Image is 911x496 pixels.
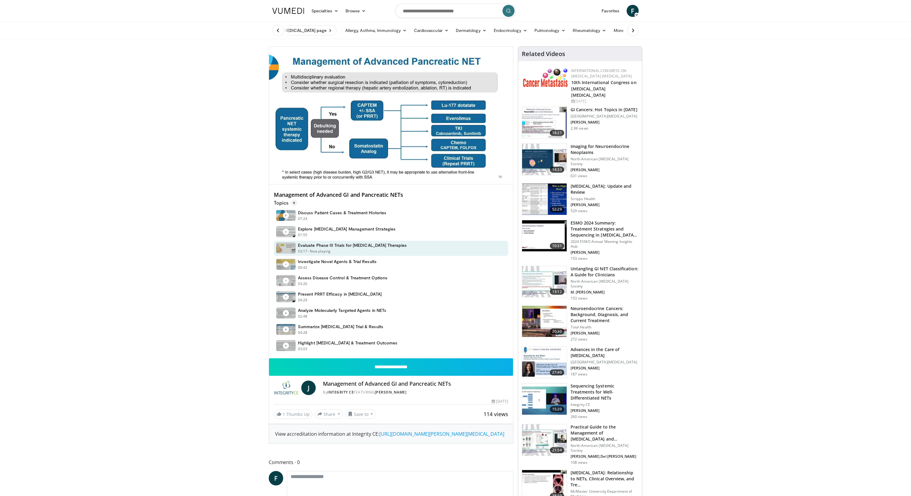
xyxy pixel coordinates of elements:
div: [DATE] [571,99,637,104]
a: Endocrinology [490,24,531,36]
p: [PERSON_NAME] Del [PERSON_NAME] [571,454,638,459]
p: North American [MEDICAL_DATA] Society [571,443,638,453]
p: 03:17 [298,249,308,254]
span: Comments 0 [269,458,513,466]
p: Topics [274,200,297,206]
p: 631 views [571,174,587,178]
img: 6c2154fc-6604-4b9b-b0c3-a1ff08ea1515.150x105_q85_crop-smart_upscale.jpg [522,266,567,297]
p: 00:42 [298,265,308,270]
a: J [301,381,316,395]
p: [PERSON_NAME] [571,250,638,255]
span: 13:12 [550,289,564,295]
p: Total Health [571,325,638,330]
p: 03:03 [298,346,308,352]
h3: Sequencing Systemic Treatments for Well-Differentiated NETs [571,383,638,401]
a: 18:21 GI Cancers: Hot Topics in [DATE] [GEOGRAPHIC_DATA][MEDICAL_DATA] [PERSON_NAME] 2.9K views [522,107,638,139]
h3: GI Cancers: Hot Topics in [DATE] [571,107,637,113]
p: 108 views [571,460,587,465]
span: 15:20 [550,406,564,412]
h3: Practical Guide to the Management of [MEDICAL_DATA] and Paragangl… [571,424,638,442]
img: f82944da-f62a-4130-b336-4af1a9b5611c.150x105_q85_crop-smart_upscale.jpg [522,383,567,415]
a: 13:12 Untangling GI NET Classification: A Guide for Clinicians North American [MEDICAL_DATA] Soci... [522,266,638,301]
p: 04:29 [298,297,308,303]
h3: Imaging for Neuroendocrine Neoplasms [571,143,638,155]
h3: [MEDICAL_DATA]: Relationship to NETs, Clinical Overview, and Tre… [571,470,638,488]
h3: Neuroendocrine Cancers: Background, Diagnosis, and Current Treatment [571,306,638,324]
p: 03:26 [298,281,308,287]
div: By FEATURING [323,390,508,395]
a: Browse [342,5,370,17]
a: 10:31 ESMO 2024 Summary: Treatment Strategies and Sequencing in [MEDICAL_DATA] … 2024 ESMO Annual... [522,220,638,261]
h4: Assess Disease Control & Treatment Options [298,275,387,281]
p: 260 views [571,414,587,419]
p: North American [MEDICAL_DATA] Society [571,157,638,166]
img: fd52f3dc-a2f3-49d5-bb56-c2a3bdddea61.150x105_q85_crop-smart_upscale.jpg [522,184,567,215]
p: North American [MEDICAL_DATA] Society [571,279,638,289]
div: [DATE] [492,399,508,404]
p: 2.9K views [571,126,588,131]
h4: Highlight [MEDICAL_DATA] & Treatment Outcomes [298,340,397,346]
h4: Evaluate Phase III Trials for [MEDICAL_DATA] Therapies [298,243,407,248]
p: - Now playing [308,249,331,254]
input: Search topics, interventions [395,4,516,18]
video-js: Video Player [269,47,513,184]
p: Scripps Health [571,196,638,201]
p: 02:48 [298,314,308,319]
a: More [610,24,633,36]
p: [PERSON_NAME] [571,331,638,336]
p: [PERSON_NAME] [571,168,638,172]
a: F [269,471,283,485]
button: Share [315,409,343,419]
p: 187 views [571,372,587,377]
a: F [627,5,639,17]
a: 21:54 Practical Guide to the Management of [MEDICAL_DATA] and Paragangl… North American [MEDICAL_... [522,424,638,465]
h4: Present PRRT Efficacy in [MEDICAL_DATA] [298,291,382,297]
a: International Congress on [MEDICAL_DATA] [MEDICAL_DATA] [571,68,632,79]
a: Integrity CE [327,390,354,395]
p: 04:28 [298,330,308,335]
a: 20:30 Neuroendocrine Cancers: Background, Diagnosis, and Current Treatment Total Health [PERSON_N... [522,306,638,342]
a: Favorites [598,5,623,17]
a: [PERSON_NAME] [375,390,407,395]
img: 6ff8bc22-9509-4454-a4f8-ac79dd3b8976.png.150x105_q85_autocrop_double_scale_upscale_version-0.2.png [523,68,568,87]
a: 52:29 [MEDICAL_DATA]: Update and Review Scripps Health [PERSON_NAME] 529 views [522,183,638,215]
a: 1 Thumbs Up [274,410,312,419]
img: e69bb77d-3f5a-41c0-944a-37931d59f956.150x105_q85_crop-smart_upscale.jpg [522,144,567,175]
p: [GEOGRAPHIC_DATA][MEDICAL_DATA] [571,360,638,365]
span: 20:30 [550,328,564,334]
a: 27:40 Advances in the Care of [MEDICAL_DATA] [GEOGRAPHIC_DATA][MEDICAL_DATA] [PERSON_NAME] 187 views [522,347,638,378]
img: VuMedi Logo [272,8,304,14]
p: Integrity CE [571,402,638,407]
h4: Investigate Novel Agents & Trial Results [298,259,377,264]
p: 529 views [571,209,587,213]
span: 52:29 [550,206,564,212]
p: [PERSON_NAME] [571,408,638,413]
a: Cardiovascular [410,24,452,36]
span: 27:40 [550,369,564,375]
h4: Management of Advanced GI and Pancreatic NETs [274,192,508,198]
p: [GEOGRAPHIC_DATA][MEDICAL_DATA] [571,114,637,119]
h3: [MEDICAL_DATA]: Update and Review [571,183,638,195]
p: 153 views [571,256,587,261]
p: 07:24 [298,216,308,221]
h4: Analyze Molecularly Targeted Agents in NETs [298,308,386,313]
p: 153 views [571,296,587,301]
span: 10:31 [550,243,564,249]
span: 1 [283,411,285,417]
a: Rheumatology [569,24,610,36]
button: Save to [345,409,376,419]
p: [PERSON_NAME] [571,202,638,207]
a: Visit [MEDICAL_DATA] page [269,25,337,36]
a: 15:20 Sequencing Systemic Treatments for Well-Differentiated NETs Integrity CE [PERSON_NAME] 260 ... [522,383,638,419]
span: 14:33 [550,167,564,173]
a: Dermatology [452,24,490,36]
h3: ESMO 2024 Summary: Treatment Strategies and Sequencing in [MEDICAL_DATA] … [571,220,638,238]
span: 114 views [484,410,508,418]
h4: Related Videos [522,50,565,58]
h4: Management of Advanced GI and Pancreatic NETs [323,381,508,387]
a: Pulmonology [531,24,569,36]
a: 14:33 Imaging for Neuroendocrine Neoplasms North American [MEDICAL_DATA] Society [PERSON_NAME] 63... [522,143,638,178]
